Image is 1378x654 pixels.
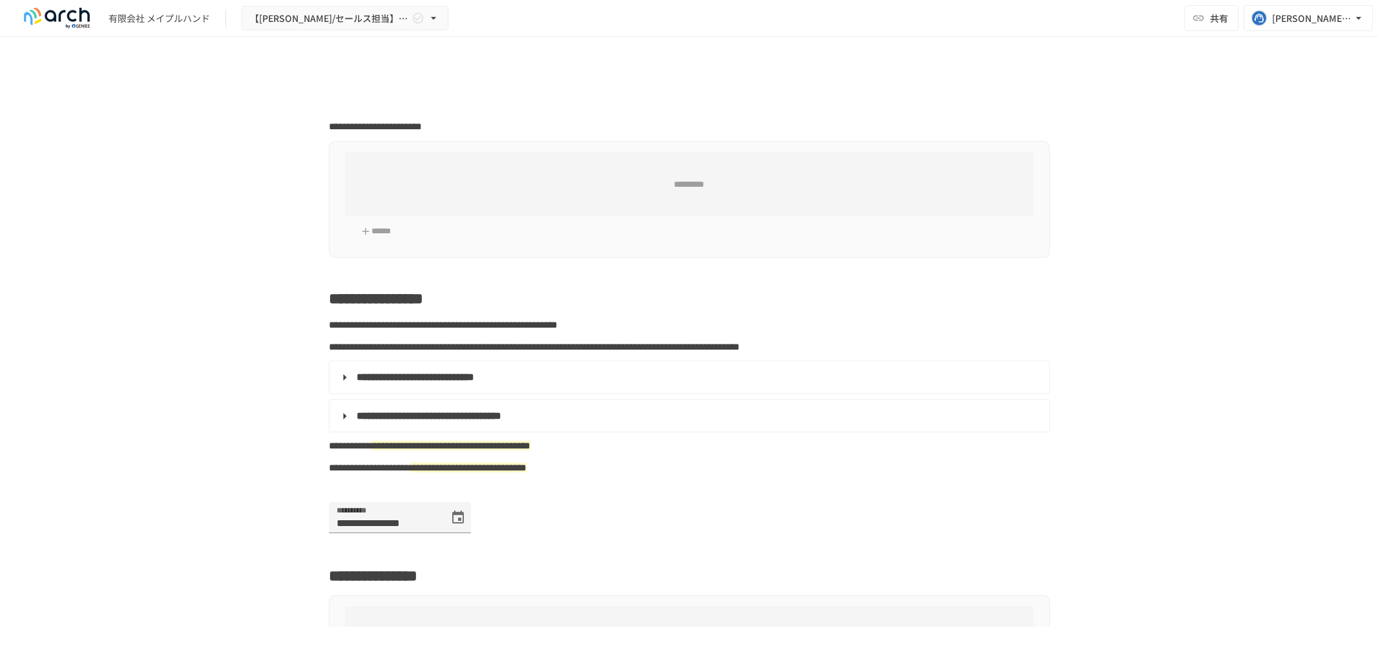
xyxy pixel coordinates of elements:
[109,12,210,25] div: 有限会社 メイプルハンド
[250,10,409,26] span: 【[PERSON_NAME]/セールス担当】有限会社メイプルハンド様_初期設定サポート
[1244,5,1373,31] button: [PERSON_NAME][EMAIL_ADDRESS][DOMAIN_NAME]
[445,505,471,531] button: Choose date, selected date is 2025年9月8日
[242,6,448,31] button: 【[PERSON_NAME]/セールス担当】有限会社メイプルハンド様_初期設定サポート
[1210,11,1228,25] span: 共有
[16,8,98,28] img: logo-default@2x-9cf2c760.svg
[1272,10,1352,26] div: [PERSON_NAME][EMAIL_ADDRESS][DOMAIN_NAME]
[1184,5,1238,31] button: 共有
